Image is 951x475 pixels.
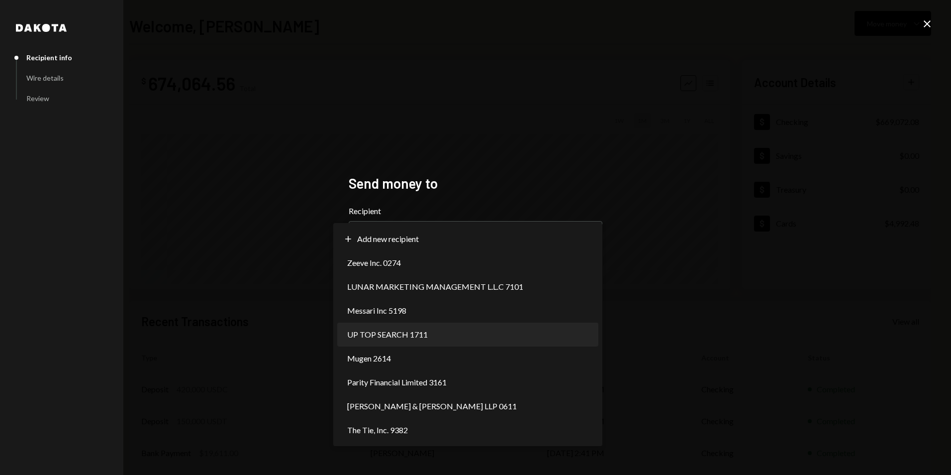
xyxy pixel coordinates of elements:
span: Zeeve Inc. 0274 [347,257,401,269]
span: LUNAR MARKETING MANAGEMENT L.L.C 7101 [347,281,523,293]
button: Recipient [349,221,602,249]
span: Add new recipient [357,233,419,245]
div: Wire details [26,74,64,82]
span: The Tie, Inc. 9382 [347,424,408,436]
span: Parity Financial Limited 3161 [347,376,447,388]
label: Recipient [349,205,602,217]
div: Review [26,94,49,103]
span: Mugen 2614 [347,353,391,364]
h2: Send money to [349,174,602,193]
span: [PERSON_NAME] & [PERSON_NAME] LLP 0611 [347,400,517,412]
span: Messari Inc 5198 [347,305,406,317]
span: UP TOP SEARCH 1711 [347,329,428,341]
div: Recipient info [26,53,72,62]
